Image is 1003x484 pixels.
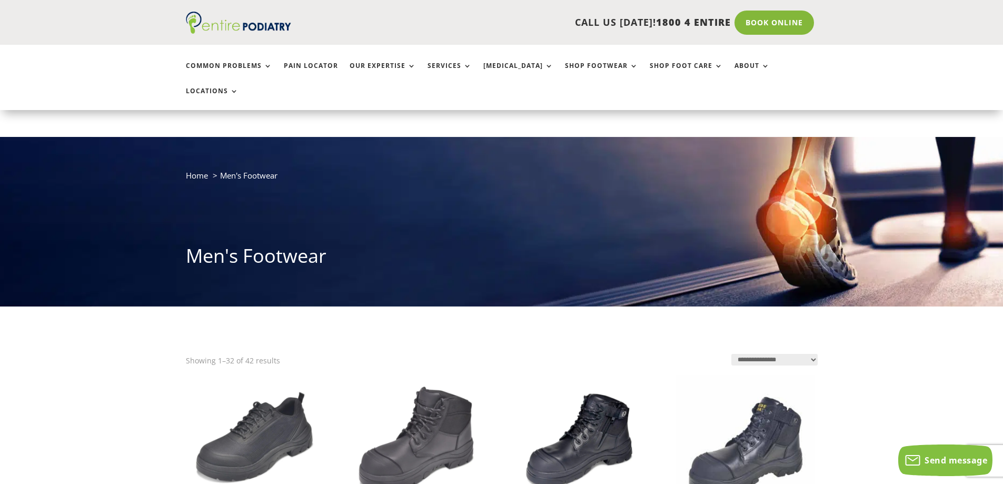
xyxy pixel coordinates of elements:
span: Men's Footwear [220,170,277,181]
a: [MEDICAL_DATA] [483,62,553,85]
select: Shop order [731,354,818,366]
a: Shop Foot Care [650,62,723,85]
a: About [734,62,770,85]
nav: breadcrumb [186,169,818,190]
a: Home [186,170,208,181]
a: Common Problems [186,62,272,85]
p: Showing 1–32 of 42 results [186,354,280,368]
img: logo (1) [186,12,291,34]
h1: Men's Footwear [186,243,818,274]
a: Our Expertise [350,62,416,85]
p: CALL US [DATE]! [332,16,731,29]
a: Locations [186,114,239,137]
a: Shop Footwear [565,62,638,85]
span: Send message [925,455,987,466]
span: 1800 4 ENTIRE [656,16,731,28]
a: Book Online [734,11,814,35]
a: Pain Locator [284,62,338,85]
button: Send message [898,445,992,476]
a: Entire Podiatry [186,25,291,36]
a: Locations [186,87,239,110]
a: Services [428,62,472,85]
